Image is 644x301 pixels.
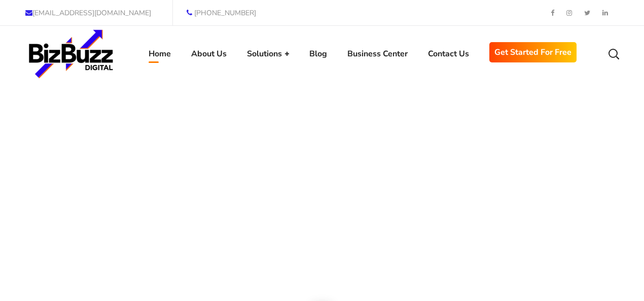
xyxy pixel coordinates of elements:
span: Blog [309,46,327,61]
a: Get Started for Free [489,42,577,62]
a: Solutions [237,26,299,82]
span: About Us [191,46,227,61]
a: About Us [181,26,237,82]
span: Get Started for Free [494,45,571,60]
a: [PHONE_NUMBER] [187,8,256,18]
a: Business Center [337,26,418,82]
span: Home [149,46,171,61]
a: Home [138,26,181,82]
a: Contact Us [418,26,479,82]
a: Blog [299,26,337,82]
span: Business Center [347,46,408,61]
span: Solutions [247,46,289,61]
span: Contact Us [428,46,469,61]
a: [EMAIL_ADDRESS][DOMAIN_NAME] [25,8,151,18]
